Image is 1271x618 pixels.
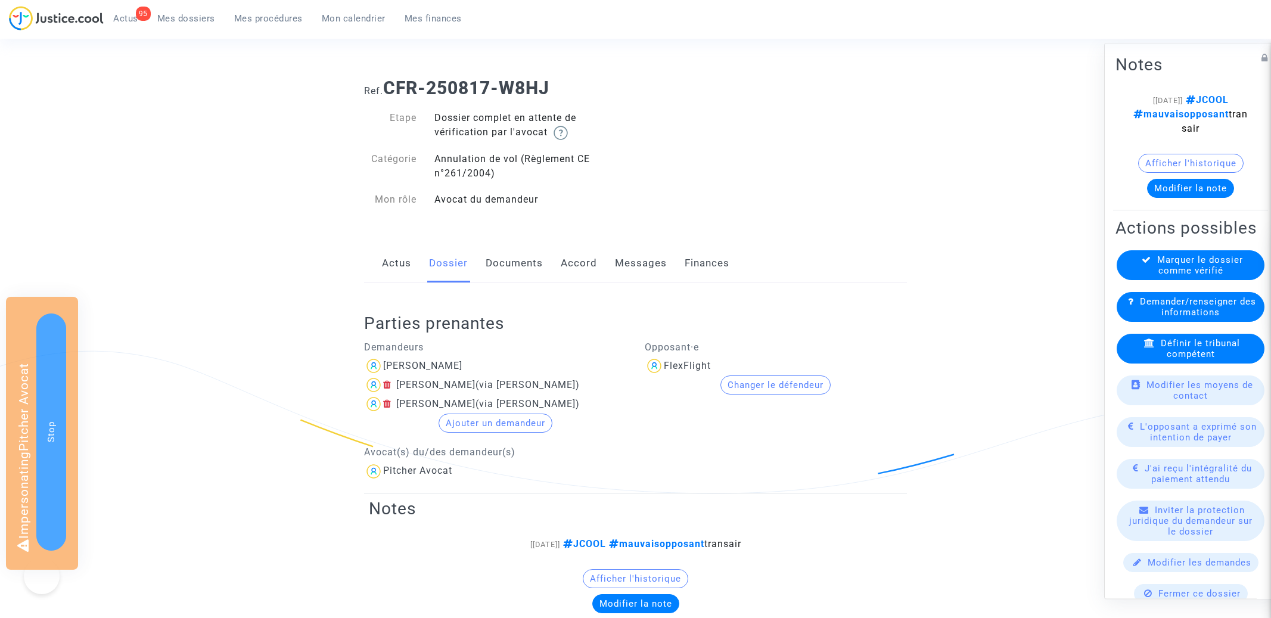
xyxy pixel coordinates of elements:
span: Mon calendrier [322,13,386,24]
img: jc-logo.svg [9,6,104,30]
span: JCOOL [560,538,606,549]
a: Accord [561,244,597,283]
button: Stop [36,313,66,551]
b: CFR-250817-W8HJ [383,77,549,98]
img: help.svg [554,126,568,140]
div: Avocat du demandeur [425,192,636,207]
a: Finances [685,244,729,283]
span: Mes dossiers [157,13,215,24]
div: Impersonating [6,297,78,570]
img: icon-user.svg [364,375,383,395]
h2: Parties prenantes [364,313,916,334]
span: Inviter la protection juridique du demandeur sur le dossier [1129,505,1253,537]
a: Mon calendrier [312,10,395,27]
div: Pitcher Avocat [383,465,452,476]
span: transair [609,538,741,549]
span: JCOOL [1183,94,1229,105]
span: Demander/renseigner des informations [1140,296,1256,318]
span: (via [PERSON_NAME]) [476,379,580,390]
div: Mon rôle [355,192,425,207]
button: Afficher l'historique [1138,154,1244,173]
a: Dossier [429,244,468,283]
span: Ref. [364,85,383,97]
span: Marquer le dossier comme vérifié [1157,254,1243,276]
button: Changer le défendeur [720,375,831,395]
span: [[DATE]] [1153,96,1183,105]
p: Demandeurs [364,340,627,355]
h2: Notes [369,498,902,519]
div: Etape [355,111,425,140]
span: Fermer ce dossier [1158,588,1241,599]
h2: Actions possibles [1115,218,1266,238]
div: 95 [136,7,151,21]
div: FlexFlight [664,360,711,371]
a: 95Actus [104,10,148,27]
span: (via [PERSON_NAME]) [476,398,580,409]
button: Modifier la note [592,594,679,613]
img: icon-user.svg [364,462,383,481]
a: Documents [486,244,543,283]
span: J'ai reçu l'intégralité du paiement attendu [1145,463,1252,485]
a: Mes dossiers [148,10,225,27]
img: icon-user.svg [364,395,383,414]
div: Catégorie [355,152,425,181]
p: Avocat(s) du/des demandeur(s) [364,445,627,459]
img: icon-user.svg [364,356,383,375]
button: Ajouter un demandeur [439,414,552,433]
p: Opposant·e [645,340,908,355]
span: transair [1133,108,1248,134]
span: mauvaisopposant [609,538,704,549]
span: Mes finances [405,13,462,24]
span: mauvaisopposant [1133,108,1229,120]
span: Définir le tribunal compétent [1161,338,1240,359]
div: [PERSON_NAME] [396,379,476,390]
a: Messages [615,244,667,283]
img: icon-user.svg [645,356,664,375]
span: Actus [113,13,138,24]
a: Mes finances [395,10,471,27]
button: Afficher l'historique [583,569,688,588]
span: Stop [46,421,57,442]
iframe: Help Scout Beacon - Open [24,558,60,594]
h2: Notes [1115,54,1266,75]
span: Modifier les demandes [1148,557,1251,568]
a: Mes procédures [225,10,312,27]
div: [PERSON_NAME] [396,398,476,409]
div: Dossier complet en attente de vérification par l'avocat [425,111,636,140]
span: [[DATE]] [530,540,560,549]
div: [PERSON_NAME] [383,360,462,371]
a: Actus [382,244,411,283]
span: Mes procédures [234,13,303,24]
div: Annulation de vol (Règlement CE n°261/2004) [425,152,636,181]
span: L'opposant a exprimé son intention de payer [1140,421,1257,443]
button: Modifier la note [1147,179,1234,198]
span: Modifier les moyens de contact [1146,380,1253,401]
